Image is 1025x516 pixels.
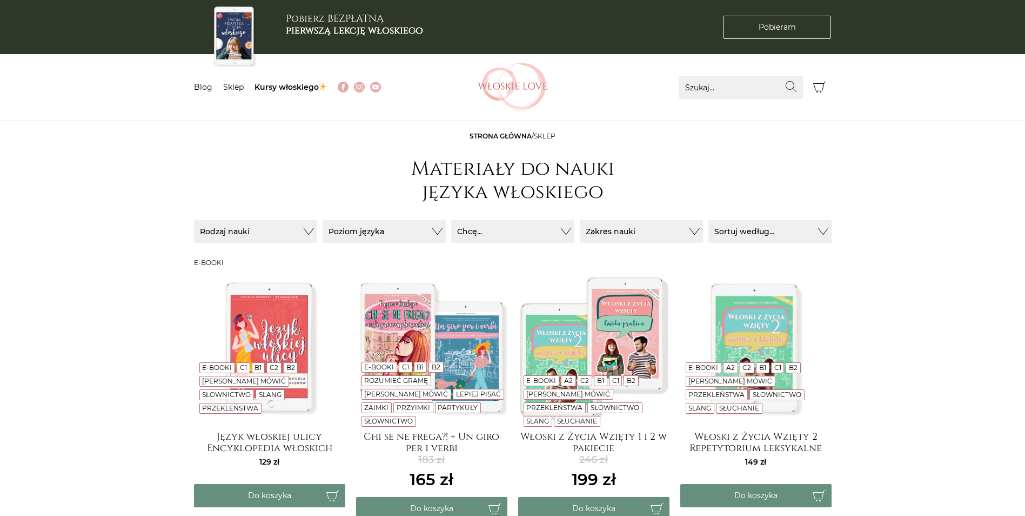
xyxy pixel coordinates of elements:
[719,404,759,412] a: Słuchanie
[591,403,639,412] a: Słownictwo
[286,24,423,37] b: pierwszą lekcję włoskiego
[240,363,247,372] a: C1
[612,376,619,385] a: C1
[438,403,478,412] a: Partykuły
[753,391,801,399] a: Słownictwo
[202,391,251,399] a: Słownictwo
[254,82,327,92] a: Kursy włoskiego
[726,363,735,372] a: A2
[364,390,448,398] a: [PERSON_NAME] mówić
[526,417,549,425] a: Slang
[402,363,409,371] a: C1
[745,457,766,467] span: 149
[478,63,548,111] img: Włoskielove
[759,22,796,33] span: Pobieram
[194,484,345,507] button: Do koszyka
[259,457,279,467] span: 129
[774,363,781,372] a: C1
[708,220,832,243] button: Sortuj według...
[688,377,772,385] a: [PERSON_NAME] mówić
[680,431,832,453] a: Włoski z Życia Wzięty 2 Repetytorium leksykalne
[526,390,610,398] a: [PERSON_NAME] mówić
[364,363,394,371] a: E-booki
[680,484,832,507] button: Do koszyka
[679,76,803,99] input: Szukaj...
[526,376,556,385] a: E-booki
[451,220,574,243] button: Chcę...
[808,76,832,99] button: Koszyk
[397,403,430,412] a: Przyimki
[194,259,832,267] h3: E-booki
[526,403,582,412] a: Przekleństwa
[627,376,635,385] a: B2
[597,376,604,385] a: B1
[286,363,295,372] a: B2
[417,363,424,371] a: B1
[723,16,831,39] a: Pobieram
[432,363,440,371] a: B2
[319,83,326,90] img: ✨
[688,404,711,412] a: Slang
[223,82,244,92] a: Sklep
[364,403,388,412] a: Zaimki
[259,391,282,399] a: Slang
[410,467,453,492] ins: 165
[286,13,423,36] h3: Pobierz BEZPŁATNĄ
[202,404,258,412] a: Przekleństwa
[202,363,232,372] a: E-booki
[364,417,413,425] a: Słownictwo
[470,132,555,140] span: /
[470,132,532,140] a: Strona główna
[580,376,589,385] a: C2
[270,363,278,372] a: C2
[410,453,453,467] del: 183
[688,363,718,372] a: E-booki
[456,390,501,398] a: Lepiej pisać
[789,363,798,372] a: B2
[534,132,555,140] span: sklep
[364,376,428,385] a: Rozumieć gramę
[742,363,751,372] a: C2
[194,220,317,243] button: Rodzaj nauki
[557,417,597,425] a: Słuchanie
[572,467,616,492] ins: 199
[254,363,262,372] a: B1
[194,431,345,453] a: Język włoskiej ulicy Encyklopedia włoskich wulgaryzmów
[759,363,766,372] a: B1
[518,431,669,453] a: Włoski z Życia Wzięty 1 i 2 w pakiecie
[688,391,745,399] a: Przekleństwa
[580,220,703,243] button: Zakres nauki
[202,377,286,385] a: [PERSON_NAME] mówić
[323,220,446,243] button: Poziom języka
[405,157,621,204] h1: Materiały do nauki języka włoskiego
[564,376,573,385] a: A2
[356,431,507,453] a: Chi se ne frega?! + Un giro per i verbi
[194,82,212,92] a: Blog
[572,453,616,467] del: 246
